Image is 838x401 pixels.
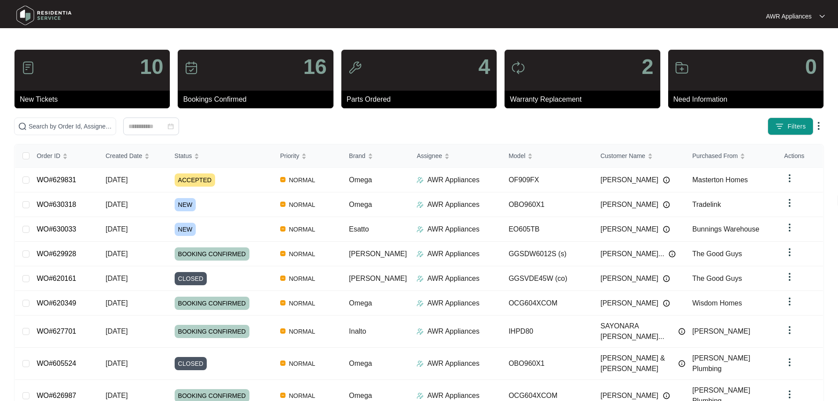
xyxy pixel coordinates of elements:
p: AWR Appliances [427,249,479,259]
img: Assigner Icon [417,177,424,184]
p: Bookings Confirmed [183,94,333,105]
img: icon [511,61,525,75]
span: Bunnings Warehouse [692,225,759,233]
p: AWR Appliances [427,199,479,210]
p: 0 [805,56,817,77]
p: AWR Appliances [427,298,479,309]
span: Wisdom Homes [692,299,742,307]
img: Vercel Logo [280,276,285,281]
span: Tradelink [692,201,721,208]
img: Vercel Logo [280,177,285,182]
span: Omega [349,201,372,208]
a: WO#629831 [37,176,76,184]
a: WO#630318 [37,201,76,208]
td: IHPD80 [501,316,593,348]
a: WO#626987 [37,392,76,399]
td: OBO960X1 [501,192,593,217]
span: Masterton Homes [692,176,748,184]
img: Assigner Icon [417,201,424,208]
img: dropdown arrow [813,121,824,131]
img: Vercel Logo [280,251,285,256]
span: [DATE] [106,327,128,335]
span: NORMAL [285,358,319,369]
span: [PERSON_NAME] [349,250,407,258]
span: [DATE] [106,360,128,367]
p: Need Information [673,94,823,105]
th: Assignee [410,144,501,168]
span: Omega [349,392,372,399]
span: [PERSON_NAME] [600,390,659,401]
img: Info icon [663,275,670,282]
p: AWR Appliances [766,12,812,21]
img: filter icon [775,122,784,131]
span: NORMAL [285,273,319,284]
p: AWR Appliances [427,390,479,401]
p: 10 [140,56,163,77]
span: NORMAL [285,298,319,309]
span: NORMAL [285,326,319,337]
span: Omega [349,360,372,367]
img: Info icon [663,392,670,399]
span: [PERSON_NAME] [600,199,659,210]
input: Search by Order Id, Assignee Name, Customer Name, Brand and Model [29,121,112,131]
span: Purchased From [692,151,738,161]
span: [PERSON_NAME] [600,175,659,185]
span: Order ID [37,151,60,161]
span: BOOKING CONFIRMED [175,297,249,310]
img: Vercel Logo [280,393,285,398]
img: Info icon [678,328,685,335]
p: 2 [642,56,654,77]
th: Order ID [29,144,99,168]
img: icon [675,61,689,75]
img: Vercel Logo [280,226,285,232]
span: [DATE] [106,201,128,208]
a: WO#620349 [37,299,76,307]
td: GGSVDE45W (co) [501,266,593,291]
span: [PERSON_NAME] [349,275,407,282]
th: Created Date [99,144,168,168]
p: AWR Appliances [427,358,479,369]
td: OBO960X1 [501,348,593,380]
span: Model [509,151,525,161]
img: dropdown arrow [784,198,795,208]
p: New Tickets [20,94,170,105]
img: Info icon [669,250,676,258]
img: Assigner Icon [417,360,424,367]
img: Vercel Logo [280,202,285,207]
span: Omega [349,299,372,307]
span: NORMAL [285,199,319,210]
p: AWR Appliances [427,224,479,235]
td: EO605TB [501,217,593,242]
img: Info icon [663,226,670,233]
th: Customer Name [593,144,685,168]
img: Assigner Icon [417,328,424,335]
a: WO#630033 [37,225,76,233]
img: dropdown arrow [784,222,795,233]
span: [DATE] [106,250,128,258]
th: Purchased From [685,144,777,168]
th: Status [168,144,273,168]
span: Customer Name [600,151,645,161]
span: NORMAL [285,249,319,259]
th: Actions [777,144,823,168]
span: The Good Guys [692,250,742,258]
img: icon [348,61,362,75]
img: Vercel Logo [280,361,285,366]
span: NORMAL [285,175,319,185]
span: Created Date [106,151,142,161]
img: dropdown arrow [820,14,825,18]
span: ACCEPTED [175,173,215,187]
span: [DATE] [106,225,128,233]
img: Assigner Icon [417,226,424,233]
p: 16 [303,56,326,77]
span: [DATE] [106,275,128,282]
img: Assigner Icon [417,275,424,282]
img: icon [184,61,198,75]
span: CLOSED [175,357,207,370]
p: AWR Appliances [427,273,479,284]
img: Info icon [663,300,670,307]
span: [DATE] [106,392,128,399]
p: AWR Appliances [427,326,479,337]
img: Assigner Icon [417,250,424,258]
span: [PERSON_NAME]... [600,249,664,259]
